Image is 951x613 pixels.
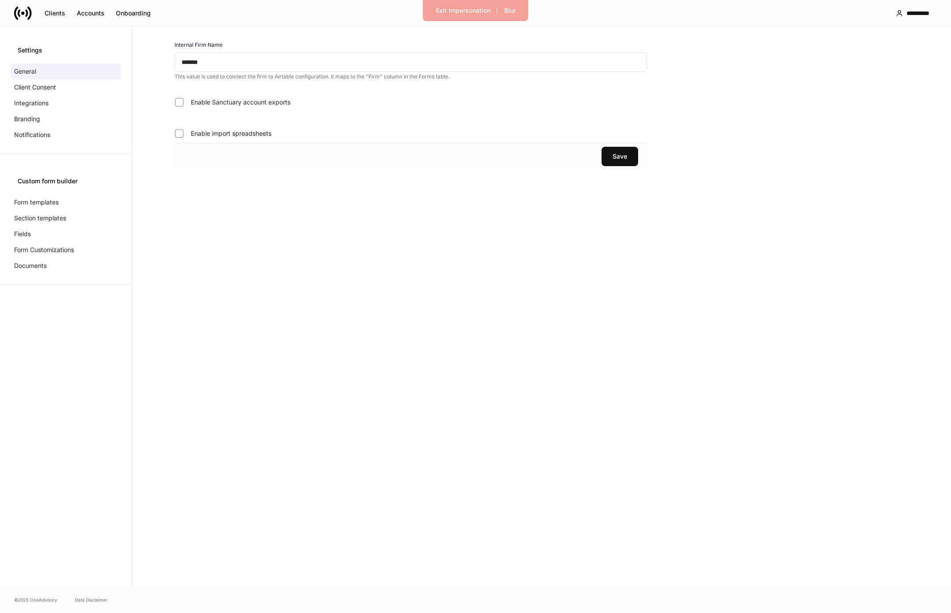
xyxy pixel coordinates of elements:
span: © 2025 OneAdvisory [14,596,57,603]
a: Notifications [11,127,121,143]
button: Clients [39,6,71,20]
div: Accounts [77,9,104,18]
a: Form templates [11,194,121,210]
button: Onboarding [110,6,156,20]
span: Enable import spreadsheets [191,129,271,138]
a: Integrations [11,95,121,111]
div: Blur [504,6,516,15]
a: Branding [11,111,121,127]
p: General [14,67,36,76]
button: Exit Impersonation [430,4,496,18]
div: Onboarding [116,9,151,18]
button: Accounts [71,6,110,20]
span: Enable Sanctuary account exports [191,98,290,107]
p: Form Customizations [14,245,74,254]
a: Fields [11,226,121,242]
div: Exit Impersonation [436,6,490,15]
div: Clients [45,9,65,18]
p: Notifications [14,130,50,139]
a: General [11,63,121,79]
a: Client Consent [11,79,121,95]
p: Client Consent [14,83,56,92]
p: Integrations [14,99,48,108]
a: Data Disclaimer [75,596,108,603]
div: Save [613,152,627,161]
h6: Internal Firm Name [175,41,223,49]
p: Branding [14,115,40,123]
button: Save [602,147,638,166]
p: This value is used to connect the firm to Airtable configuration. It maps to the "Firm" column in... [175,73,647,80]
a: Documents [11,258,121,274]
p: Form templates [14,198,59,207]
a: Section templates [11,210,121,226]
button: Blur [498,4,521,18]
p: Fields [14,230,31,238]
div: Settings [18,46,114,55]
div: Custom form builder [18,177,114,186]
p: Section templates [14,214,66,223]
p: Documents [14,261,47,270]
a: Form Customizations [11,242,121,258]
